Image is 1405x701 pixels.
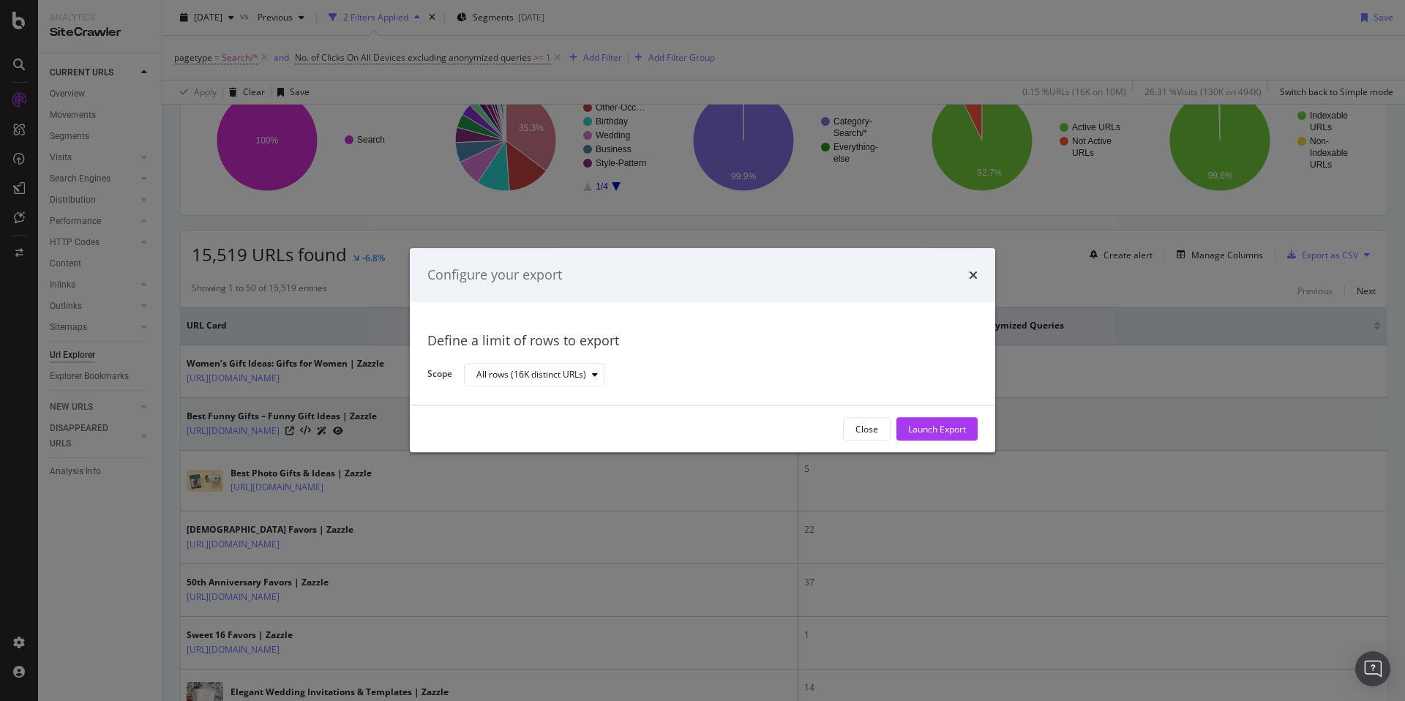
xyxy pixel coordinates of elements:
[843,418,891,441] button: Close
[908,423,966,435] div: Launch Export
[427,331,978,350] div: Define a limit of rows to export
[969,266,978,285] div: times
[476,370,586,379] div: All rows (16K distinct URLs)
[855,423,878,435] div: Close
[896,418,978,441] button: Launch Export
[1355,651,1390,686] div: Open Intercom Messenger
[427,368,452,384] label: Scope
[464,363,604,386] button: All rows (16K distinct URLs)
[410,248,995,452] div: modal
[427,266,562,285] div: Configure your export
